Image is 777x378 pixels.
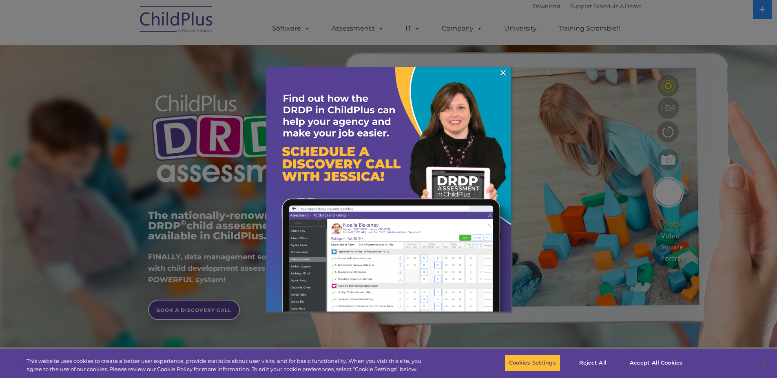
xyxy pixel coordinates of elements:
button: Close [755,354,773,372]
div: This website uses cookies to create a better user experience, provide statistics about user visit... [27,357,427,373]
a: × [498,69,508,77]
button: Cookies Settings [505,354,560,371]
button: Accept All Cookies [625,354,687,371]
button: Reject All [567,354,618,371]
